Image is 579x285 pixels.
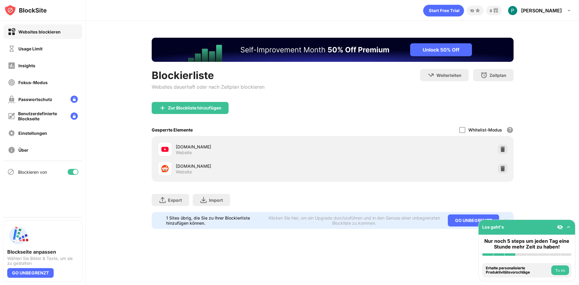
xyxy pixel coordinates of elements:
div: GO UNBEGRENZT [7,268,54,278]
div: Gesperrte Elemente [152,127,193,132]
img: lock-menu.svg [71,96,78,103]
div: Weiterleiten [436,73,461,78]
div: Fokus-Modus [18,80,48,85]
div: Klicken Sie hier, um ein Upgrade durchzuführen und in den Genuss einer unbegrenzten Blockliste zu... [268,215,441,226]
div: Insights [18,63,35,68]
div: Import [209,198,223,203]
div: Erhalte personalisierte Produktivitätsvorschläge [486,266,550,275]
div: Passwortschutz [18,97,52,102]
div: Websites dauerhaft oder nach Zeitplan blockieren [152,84,264,90]
img: omni-setup-toggle.svg [565,224,571,230]
img: customize-block-page-off.svg [8,112,15,120]
div: Blockseite anpassen [7,249,78,255]
div: Website [176,169,192,175]
div: Einstellungen [18,131,47,136]
button: Tu es [551,265,569,275]
div: Zur Blockliste hinzufügen [168,106,221,110]
div: Blockieren von [18,169,47,175]
img: blocking-icon.svg [7,168,14,176]
div: [DOMAIN_NAME] [176,163,333,169]
div: Los geht's [482,224,504,230]
iframe: Banner [152,38,514,62]
img: lock-menu.svg [71,112,78,120]
img: favicons [161,146,169,153]
img: insights-off.svg [8,62,15,69]
div: Über [18,147,28,153]
img: time-usage-off.svg [8,45,15,52]
div: Export [168,198,182,203]
img: x-button.svg [504,218,509,223]
div: Whitelist-Modus [468,127,502,132]
div: [DOMAIN_NAME] [176,144,333,150]
div: Nur noch 5 steps um jeden Tag eine Stunde mehr Zeit zu haben! [482,238,571,250]
img: about-off.svg [8,146,15,154]
img: favicons [161,165,169,172]
div: Wählen Sie Bilder & Texte, um sie zu gestalten [7,256,78,266]
div: [PERSON_NAME] [521,8,562,14]
div: 10 [470,8,474,13]
div: Website [176,150,192,155]
div: Blockierliste [152,69,264,81]
img: points-small.svg [474,7,481,14]
div: Usage Limit [18,46,43,51]
div: Zeitplan [489,73,506,78]
img: eye-not-visible.svg [557,224,563,230]
div: animation [423,5,464,17]
img: settings-off.svg [8,129,15,137]
div: GO UNBEGRENZT [448,214,499,226]
img: ACg8ocK6WjtMNlc69fAicg4Uep1krkOzCE4tmJUCY0adYj1OQczJYQ=s96-c [508,6,517,15]
div: Benutzerdefinierte Blockseite [18,111,66,121]
img: reward-small.svg [492,7,499,14]
img: block-on.svg [8,28,15,36]
div: 0 [490,8,492,13]
img: focus-off.svg [8,79,15,86]
div: 1 Sites übrig, die Sie zu Ihrer Blockierliste hinzufügen können. [166,215,265,226]
div: Websites blockieren [18,29,61,34]
img: password-protection-off.svg [8,96,15,103]
img: logo-blocksite.svg [4,4,47,16]
img: push-custom-page.svg [7,225,29,246]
